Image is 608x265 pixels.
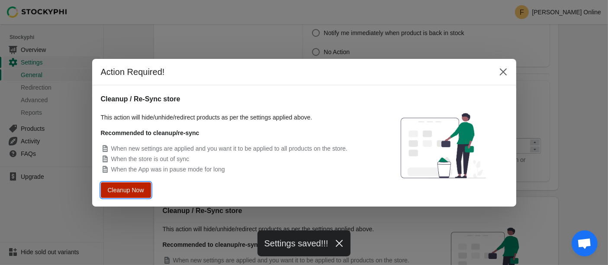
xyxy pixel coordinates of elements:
[111,166,225,173] span: When the App was in pause mode for long
[101,113,370,122] p: This action will hide/unhide/redirect products as per the settings applied above.
[257,230,351,256] div: Settings saved!!!
[572,230,598,256] div: Open chat
[101,129,199,136] strong: Recommended to cleanup/re-sync
[101,94,370,104] h2: Cleanup / Re-Sync store
[111,145,347,152] span: When new settings are applied and you want it to be applied to all products on the store.
[108,187,143,193] span: Cleanup Now
[495,64,511,80] button: Close
[101,66,487,78] h2: Action Required!
[111,155,190,162] span: When the store is out of sync
[102,182,150,197] button: Cleanup Now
